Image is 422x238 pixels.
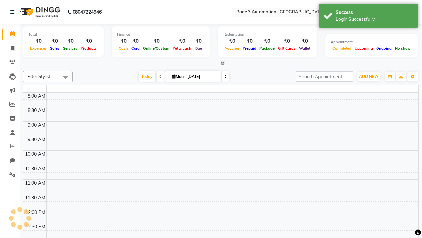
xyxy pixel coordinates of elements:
[258,37,276,45] div: ₹0
[27,74,50,79] span: Filter Stylist
[297,46,312,51] span: Wallet
[194,46,204,51] span: Due
[171,37,193,45] div: ₹0
[353,46,375,51] span: Upcoming
[79,37,98,45] div: ₹0
[241,46,258,51] span: Prepaid
[26,93,46,99] div: 8:00 AM
[258,46,276,51] span: Package
[24,223,46,230] div: 12:30 PM
[28,46,48,51] span: Expenses
[336,9,413,16] div: Success
[171,46,193,51] span: Petty cash
[17,3,62,21] img: logo
[357,72,380,81] button: ADD NEW
[130,37,141,45] div: ₹0
[193,37,204,45] div: ₹0
[117,32,204,37] div: Finance
[61,46,79,51] span: Services
[276,46,297,51] span: Gift Cards
[48,46,61,51] span: Sales
[26,136,46,143] div: 9:30 AM
[48,37,61,45] div: ₹0
[170,74,185,79] span: Mon
[241,37,258,45] div: ₹0
[24,180,46,187] div: 11:00 AM
[223,37,241,45] div: ₹0
[28,32,98,37] div: Total
[185,72,218,82] input: 2025-09-01
[141,37,171,45] div: ₹0
[24,194,46,201] div: 11:30 AM
[61,37,79,45] div: ₹0
[24,165,46,172] div: 10:30 AM
[28,37,48,45] div: ₹0
[297,37,312,45] div: ₹0
[375,46,393,51] span: Ongoing
[139,71,155,82] span: Today
[296,71,353,82] input: Search Appointment
[24,151,46,158] div: 10:00 AM
[276,37,297,45] div: ₹0
[79,46,98,51] span: Products
[359,74,378,79] span: ADD NEW
[24,209,46,216] div: 12:00 PM
[223,46,241,51] span: Voucher
[130,46,141,51] span: Card
[73,3,102,21] b: 08047224946
[26,107,46,114] div: 8:30 AM
[331,39,412,45] div: Appointment
[331,46,353,51] span: Completed
[336,16,413,23] div: Login Successfully.
[117,46,130,51] span: Cash
[141,46,171,51] span: Online/Custom
[117,37,130,45] div: ₹0
[26,122,46,129] div: 9:00 AM
[223,32,312,37] div: Redemption
[393,46,412,51] span: No show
